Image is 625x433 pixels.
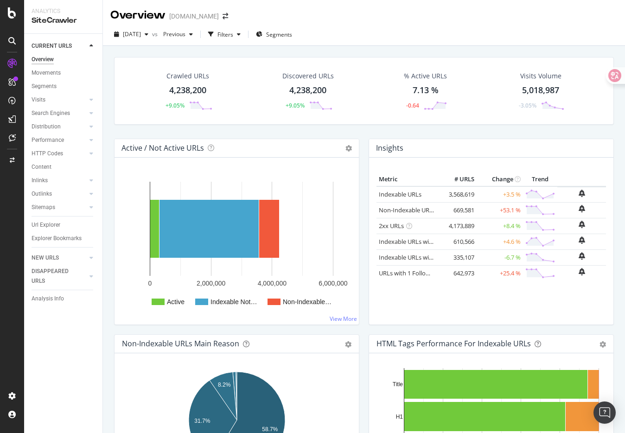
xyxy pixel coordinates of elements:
div: 4,238,200 [169,84,206,96]
div: Overview [110,7,166,23]
text: H1 [396,414,403,420]
div: bell-plus [579,252,585,260]
div: bell-plus [579,268,585,275]
a: Indexable URLs [379,190,421,198]
div: HTML Tags Performance for Indexable URLs [376,339,531,348]
td: 3,568,619 [440,186,477,203]
a: CURRENT URLS [32,41,87,51]
a: HTTP Codes [32,149,87,159]
span: 2025 Aug. 4th [123,30,141,38]
div: Url Explorer [32,220,60,230]
div: 4,238,200 [289,84,326,96]
div: CURRENT URLS [32,41,72,51]
div: Discovered URLs [282,71,334,81]
th: Trend [523,172,557,186]
div: +9.05% [166,102,185,109]
div: Visits Volume [520,71,561,81]
div: NEW URLS [32,253,59,263]
a: Distribution [32,122,87,132]
div: Filters [217,31,233,38]
div: arrow-right-arrow-left [223,13,228,19]
td: -6.7 % [477,249,523,265]
div: Distribution [32,122,61,132]
a: Visits [32,95,87,105]
svg: A chart. [122,172,351,317]
div: Analysis Info [32,294,64,304]
text: Indexable Not… [210,298,257,306]
td: 642,973 [440,265,477,281]
text: 6,000,000 [319,280,347,287]
div: Segments [32,82,57,91]
text: 4,000,000 [258,280,287,287]
a: NEW URLS [32,253,87,263]
a: Url Explorer [32,220,96,230]
div: 7.13 % [413,84,439,96]
button: [DATE] [110,27,152,42]
h4: Insights [376,142,403,154]
div: -0.64 [406,102,419,109]
div: Inlinks [32,176,48,185]
div: bell-plus [579,190,585,197]
a: Analysis Info [32,294,96,304]
a: Indexable URLs with Bad H1 [379,237,456,246]
div: Performance [32,135,64,145]
div: bell-plus [579,205,585,212]
div: Outlinks [32,189,52,199]
button: Previous [159,27,197,42]
div: Open Intercom Messenger [593,401,616,424]
div: +9.05% [286,102,305,109]
button: Segments [252,27,296,42]
a: Inlinks [32,176,87,185]
text: Title [393,381,403,388]
div: Search Engines [32,108,70,118]
div: gear [345,341,351,348]
div: % Active URLs [404,71,447,81]
td: +53.1 % [477,202,523,218]
text: 2,000,000 [197,280,225,287]
h4: Active / Not Active URLs [121,142,204,154]
div: Overview [32,55,54,64]
a: Content [32,162,96,172]
span: Previous [159,30,185,38]
a: Outlinks [32,189,87,199]
div: Visits [32,95,45,105]
a: 2xx URLs [379,222,404,230]
td: +8.4 % [477,218,523,234]
text: 58.7% [262,426,278,433]
div: HTTP Codes [32,149,63,159]
div: bell-plus [579,236,585,244]
td: 4,173,889 [440,218,477,234]
th: Change [477,172,523,186]
div: Sitemaps [32,203,55,212]
a: View More [330,315,357,323]
div: DISAPPEARED URLS [32,267,78,286]
div: [DOMAIN_NAME] [169,12,219,21]
button: Filters [204,27,244,42]
td: 610,566 [440,234,477,249]
td: +4.6 % [477,234,523,249]
a: Overview [32,55,96,64]
a: Sitemaps [32,203,87,212]
td: +25.4 % [477,265,523,281]
a: Search Engines [32,108,87,118]
a: Explorer Bookmarks [32,234,96,243]
div: SiteCrawler [32,15,95,26]
td: +3.5 % [477,186,523,203]
div: Crawled URLs [166,71,209,81]
div: Content [32,162,51,172]
div: 5,018,987 [522,84,559,96]
div: Explorer Bookmarks [32,234,82,243]
text: Non-Indexable… [283,298,332,306]
a: Performance [32,135,87,145]
a: Movements [32,68,96,78]
a: DISAPPEARED URLS [32,267,87,286]
div: Non-Indexable URLs Main Reason [122,339,239,348]
a: Segments [32,82,96,91]
a: Non-Indexable URLs [379,206,435,214]
div: Analytics [32,7,95,15]
th: Metric [376,172,440,186]
div: Movements [32,68,61,78]
th: # URLS [440,172,477,186]
text: Active [167,298,185,306]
